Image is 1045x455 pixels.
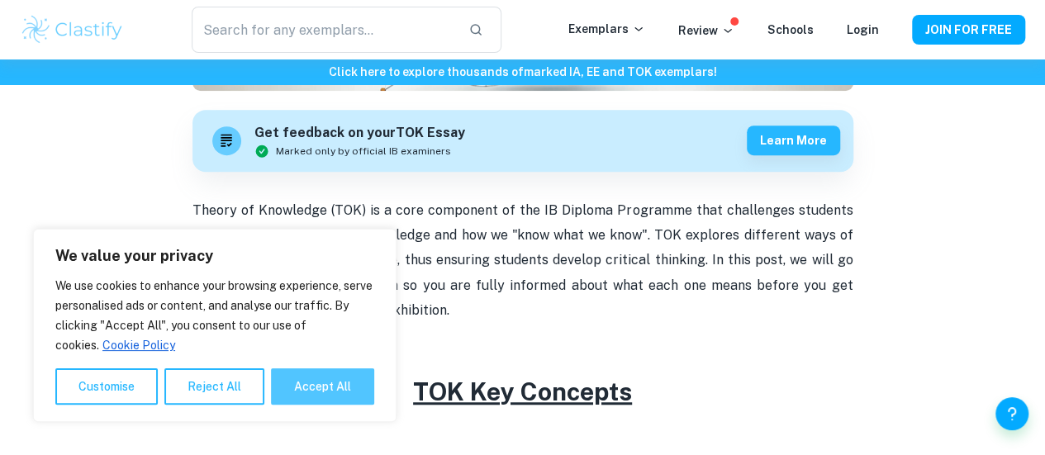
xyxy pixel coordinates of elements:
p: We value your privacy [55,246,374,266]
button: Customise [55,368,158,405]
a: Cookie Policy [102,338,176,353]
div: We value your privacy [33,229,397,422]
img: Clastify logo [20,13,125,46]
p: Theory of Knowledge (TOK) is a core component of the IB Diploma Programme that challenges student... [192,198,853,324]
a: Get feedback on yourTOK EssayMarked only by official IB examinersLearn more [192,110,853,172]
input: Search for any exemplars... [192,7,456,53]
span: Marked only by official IB examiners [276,144,451,159]
p: Exemplars [568,20,645,38]
button: Help and Feedback [995,397,1028,430]
u: TOK Key Concepts [413,377,632,406]
p: We use cookies to enhance your browsing experience, serve personalised ads or content, and analys... [55,276,374,355]
button: Accept All [271,368,374,405]
h6: Get feedback on your TOK Essay [254,123,465,144]
button: JOIN FOR FREE [912,15,1025,45]
button: Learn more [747,126,840,155]
a: Login [847,23,879,36]
p: Review [678,21,734,40]
button: Reject All [164,368,264,405]
a: Schools [767,23,814,36]
h6: Click here to explore thousands of marked IA, EE and TOK exemplars ! [3,63,1042,81]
